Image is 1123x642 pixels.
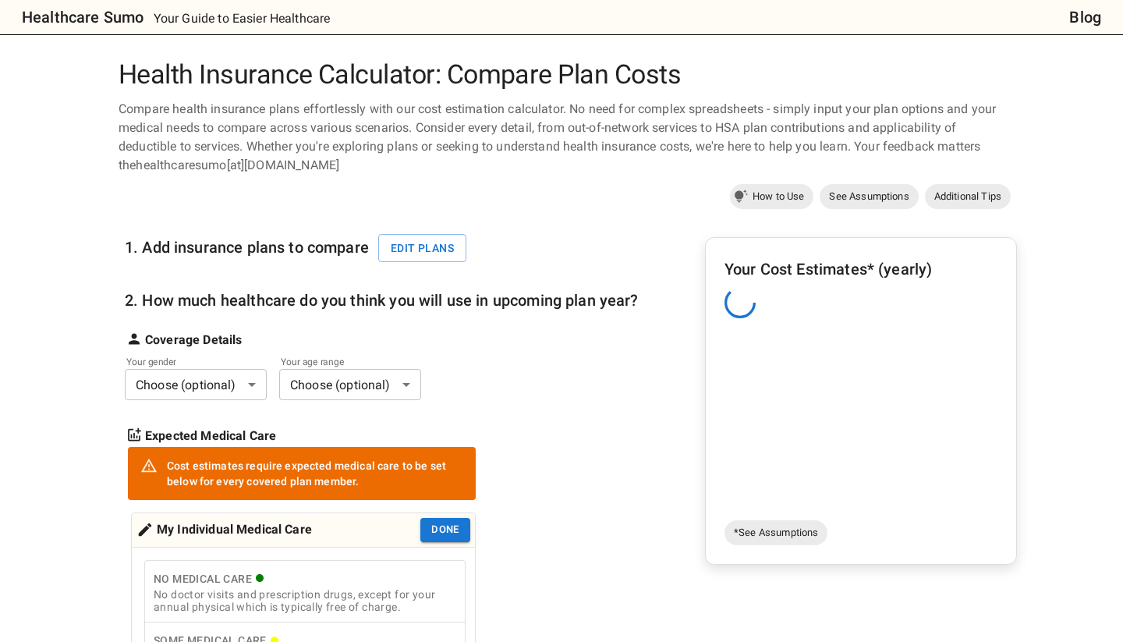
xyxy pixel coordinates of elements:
[730,184,814,209] a: How to Use
[125,288,639,313] h6: 2. How much healthcare do you think you will use in upcoming plan year?
[9,5,143,30] a: Healthcare Sumo
[167,452,463,495] div: Cost estimates require expected medical care to be set below for every covered plan member.
[125,234,476,263] h6: 1. Add insurance plans to compare
[925,189,1011,204] span: Additional Tips
[820,184,918,209] a: See Assumptions
[145,331,242,349] strong: Coverage Details
[145,427,276,445] strong: Expected Medical Care
[154,569,456,589] div: No Medical Care
[136,518,312,542] div: My Individual Medical Care
[144,560,466,623] button: No Medical CareNo doctor visits and prescription drugs, except for your annual physical which is ...
[112,100,1011,175] div: Compare health insurance plans effortlessly with our cost estimation calculator. No need for comp...
[154,588,456,613] div: No doctor visits and prescription drugs, except for your annual physical which is typically free ...
[125,369,267,400] div: Choose (optional)
[925,184,1011,209] a: Additional Tips
[112,59,1011,90] h1: Health Insurance Calculator: Compare Plan Costs
[1069,5,1101,30] a: Blog
[743,189,814,204] span: How to Use
[378,234,466,263] button: Edit plans
[724,525,827,541] span: *See Assumptions
[820,189,918,204] span: See Assumptions
[420,518,470,542] button: Done
[724,257,997,282] h6: Your Cost Estimates* (yearly)
[724,520,827,545] a: *See Assumptions
[22,5,143,30] h6: Healthcare Sumo
[279,369,421,400] div: Choose (optional)
[154,9,331,28] p: Your Guide to Easier Healthcare
[281,355,399,368] label: Your age range
[126,355,245,368] label: Your gender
